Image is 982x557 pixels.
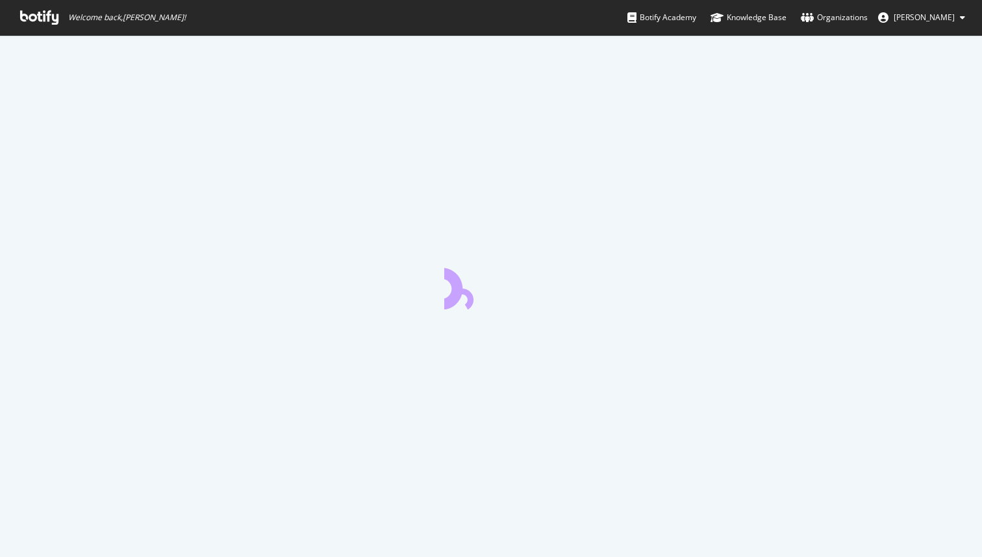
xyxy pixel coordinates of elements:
[801,11,868,24] div: Organizations
[868,7,976,28] button: [PERSON_NAME]
[894,12,955,23] span: Parth Chadha
[68,12,186,23] span: Welcome back, [PERSON_NAME] !
[711,11,787,24] div: Knowledge Base
[627,11,696,24] div: Botify Academy
[444,263,538,309] div: animation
